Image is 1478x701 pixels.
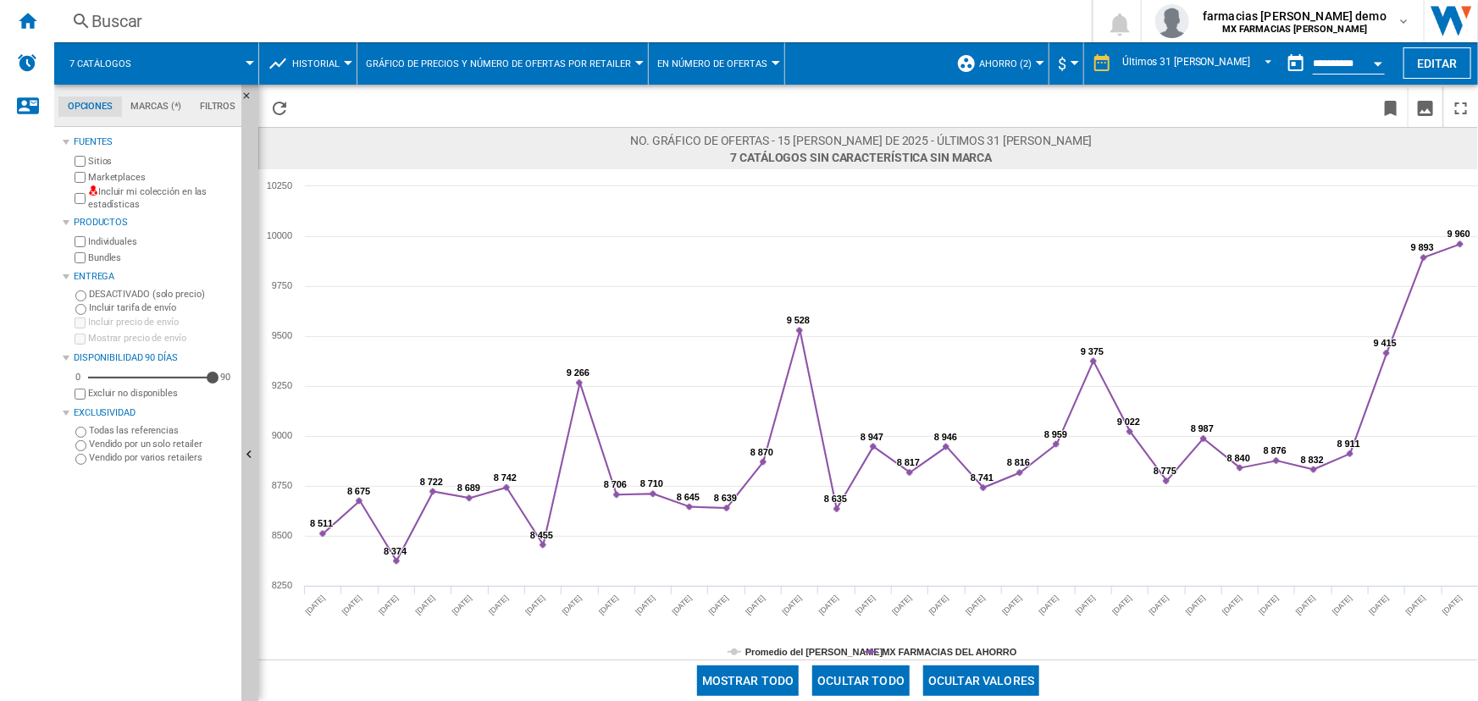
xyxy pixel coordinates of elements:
label: Marketplaces [88,171,235,184]
tspan: 10000 [267,230,292,240]
button: Mostrar todo [697,665,800,696]
tspan: 8250 [272,580,292,590]
tspan: 8 946 [934,432,957,442]
tspan: [DATE] [781,593,804,616]
tspan: 9 266 [567,367,590,378]
label: Excluir no disponibles [88,387,235,400]
tspan: 8 645 [677,492,700,502]
button: Recargar [263,87,296,127]
tspan: [DATE] [817,593,840,616]
input: Incluir precio de envío [75,317,86,328]
tspan: 9 893 [1411,242,1434,252]
button: Ocultar valores [923,665,1039,696]
label: Mostrar precio de envío [88,332,235,345]
label: Vendido por un solo retailer [89,438,235,450]
tspan: [DATE] [927,593,950,616]
tspan: 8 455 [530,530,553,540]
button: 7 catálogos [69,42,148,85]
tspan: [DATE] [414,593,437,616]
div: Fuentes [74,135,235,149]
img: profile.jpg [1155,4,1189,38]
tspan: 8 987 [1191,423,1214,433]
tspan: [DATE] [1038,593,1060,616]
tspan: [DATE] [451,593,473,616]
tspan: [DATE] [744,593,767,616]
tspan: 8 870 [750,447,773,457]
tspan: [DATE] [964,593,987,616]
div: Exclusividad [74,406,235,420]
div: Historial [268,42,348,85]
tspan: Promedio del [PERSON_NAME] [745,647,883,657]
tspan: 8 911 [1337,439,1360,449]
label: Bundles [88,251,235,264]
button: Maximizar [1444,87,1478,127]
tspan: 8 741 [971,472,994,483]
tspan: [DATE] [1368,593,1391,616]
span: Historial [292,58,340,69]
button: md-calendar [1279,47,1313,80]
tspan: [DATE] [1258,593,1281,616]
tspan: 9 375 [1081,346,1104,356]
tspan: 8 722 [420,477,443,487]
tspan: 8750 [272,480,292,490]
tspan: [DATE] [854,593,877,616]
tspan: 8 876 [1264,445,1287,455]
button: Ocultar todo [812,665,910,696]
tspan: [DATE] [1404,593,1427,616]
tspan: [DATE] [1331,593,1353,616]
input: Mostrar precio de envío [75,389,86,400]
tspan: [DATE] [634,593,657,616]
tspan: [DATE] [707,593,730,616]
tspan: [DATE] [524,593,547,616]
input: Incluir tarifa de envío [75,304,86,315]
tspan: [DATE] [891,593,914,616]
span: 7 catálogos [69,58,131,69]
md-menu: Currency [1049,42,1084,85]
tspan: 8 511 [310,518,333,528]
div: Últimos 31 [PERSON_NAME] [1122,56,1250,68]
span: 7 catálogos Sin característica Sin marca [630,149,1092,166]
tspan: 8 689 [457,483,480,493]
tspan: 9 528 [787,315,810,325]
tspan: [DATE] [671,593,694,616]
label: Incluir tarifa de envío [89,301,235,314]
tspan: 8 947 [861,432,883,442]
md-select: REPORTS.WIZARD.STEPS.REPORT.STEPS.REPORT_OPTIONS.PERIOD: Últimos 31 días [1121,50,1279,78]
div: Productos [74,216,235,229]
tspan: 8 775 [1154,466,1176,476]
tspan: 8 374 [384,546,407,556]
button: Open calendar [1363,46,1393,76]
span: $ [1058,55,1066,73]
tspan: 8 710 [640,478,663,488]
div: Buscar [91,9,1048,33]
tspan: 8 639 [714,493,737,503]
button: $ [1058,42,1075,85]
button: Ocultar [241,85,262,115]
tspan: 9 022 [1117,417,1140,427]
button: Gráfico de precios y número de ofertas por retailer [366,42,639,85]
div: Ahorro (2) [956,42,1040,85]
input: DESACTIVADO (solo precio) [75,290,86,301]
tspan: [DATE] [561,593,584,616]
b: MX FARMACIAS [PERSON_NAME] [1222,24,1368,35]
label: Todas las referencias [89,424,235,437]
tspan: [DATE] [340,593,363,616]
md-tab-item: Marcas (*) [122,97,191,117]
div: 90 [216,371,235,384]
tspan: MX FARMACIAS DEL AHORRO [882,647,1017,657]
md-slider: Disponibilidad [88,369,213,386]
label: Sitios [88,155,235,168]
tspan: 9 960 [1448,229,1470,239]
span: farmacias [PERSON_NAME] demo [1203,8,1387,25]
tspan: [DATE] [487,593,510,616]
tspan: [DATE] [304,593,327,616]
tspan: 9500 [272,330,292,340]
label: DESACTIVADO (solo precio) [89,288,235,301]
tspan: [DATE] [377,593,400,616]
tspan: 8 675 [347,486,370,496]
button: Descargar como imagen [1409,87,1442,127]
img: mysite-not-bg-18x18.png [88,185,98,196]
tspan: [DATE] [1074,593,1097,616]
span: Ahorro (2) [979,58,1032,69]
